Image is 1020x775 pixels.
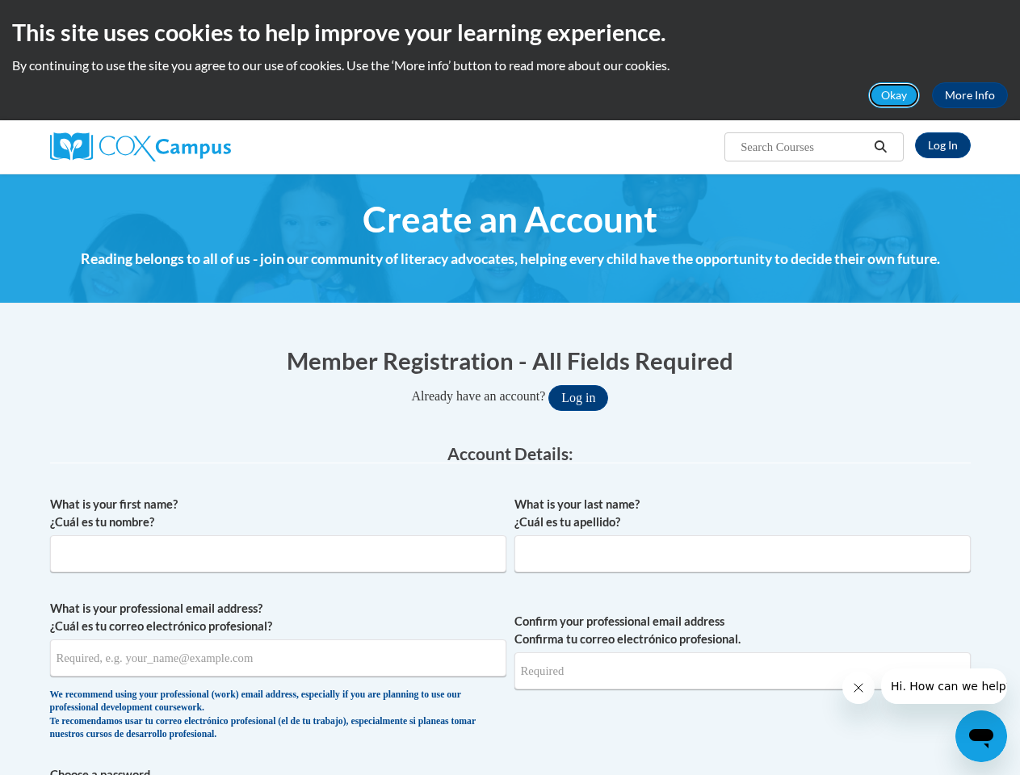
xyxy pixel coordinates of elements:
span: Already have an account? [412,389,546,403]
h2: This site uses cookies to help improve your learning experience. [12,16,1008,48]
input: Metadata input [50,535,506,572]
input: Metadata input [50,639,506,677]
a: Log In [915,132,971,158]
label: What is your first name? ¿Cuál es tu nombre? [50,496,506,531]
h1: Member Registration - All Fields Required [50,344,971,377]
span: Account Details: [447,443,573,463]
span: Create an Account [363,198,657,241]
span: Hi. How can we help? [10,11,131,24]
iframe: Button to launch messaging window [955,710,1007,762]
iframe: Message from company [881,668,1007,704]
input: Metadata input [514,535,971,572]
button: Okay [868,82,920,108]
label: What is your last name? ¿Cuál es tu apellido? [514,496,971,531]
h4: Reading belongs to all of us - join our community of literacy advocates, helping every child have... [50,249,971,270]
button: Log in [548,385,608,411]
input: Required [514,652,971,689]
div: We recommend using your professional (work) email address, especially if you are planning to use ... [50,689,506,742]
input: Search Courses [739,137,868,157]
label: Confirm your professional email address Confirma tu correo electrónico profesional. [514,613,971,648]
p: By continuing to use the site you agree to our use of cookies. Use the ‘More info’ button to read... [12,57,1008,74]
img: Cox Campus [50,132,231,161]
button: Search [868,137,892,157]
a: More Info [932,82,1008,108]
label: What is your professional email address? ¿Cuál es tu correo electrónico profesional? [50,600,506,635]
iframe: Close message [842,672,875,704]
